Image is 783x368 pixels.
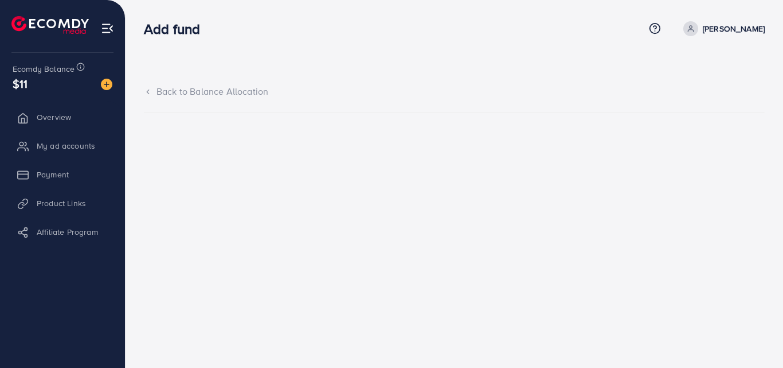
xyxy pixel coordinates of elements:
[13,75,28,92] span: $11
[11,16,89,34] img: logo
[703,22,765,36] p: [PERSON_NAME]
[144,85,765,98] div: Back to Balance Allocation
[101,22,114,35] img: menu
[13,63,75,75] span: Ecomdy Balance
[144,21,209,37] h3: Add fund
[679,21,765,36] a: [PERSON_NAME]
[101,79,112,90] img: image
